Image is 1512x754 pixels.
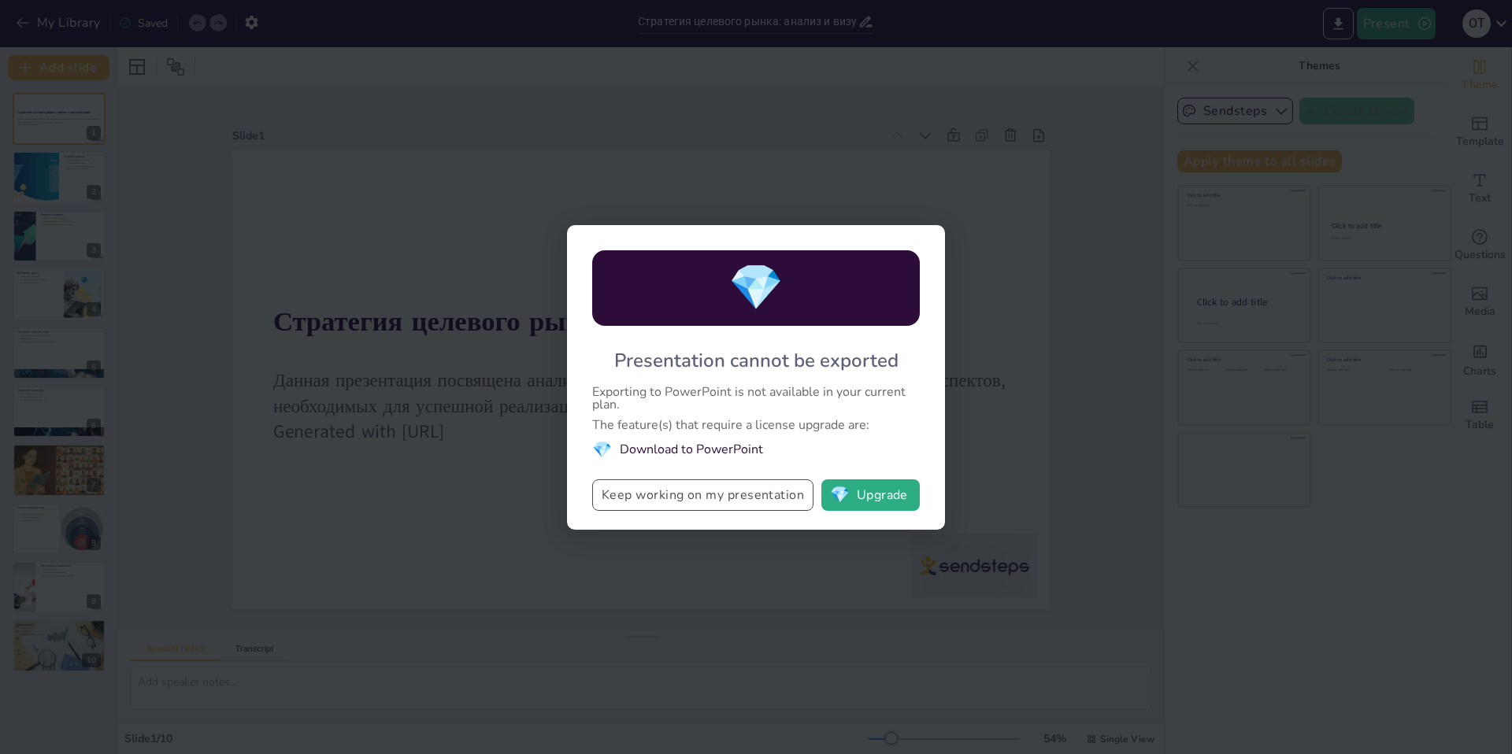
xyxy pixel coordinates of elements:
button: diamondUpgrade [821,479,920,511]
div: Presentation cannot be exported [614,348,899,373]
div: The feature(s) that require a license upgrade are: [592,419,920,431]
span: diamond [830,487,850,503]
button: Keep working on my presentation [592,479,813,511]
span: diamond [728,257,784,318]
div: Exporting to PowerPoint is not available in your current plan. [592,386,920,411]
span: diamond [592,439,612,460]
li: Download to PowerPoint [592,439,920,460]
